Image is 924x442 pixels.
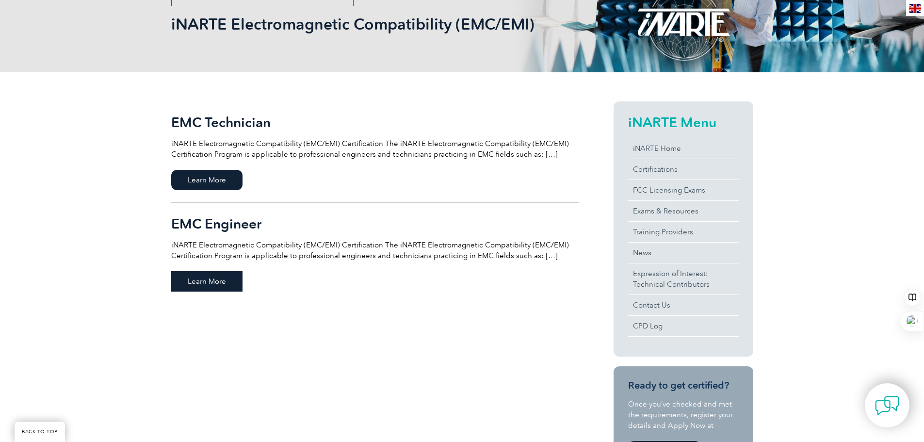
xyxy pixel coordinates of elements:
[628,379,739,392] h3: Ready to get certified?
[171,115,579,130] h2: EMC Technician
[875,393,899,418] img: contact-chat.png
[171,216,579,231] h2: EMC Engineer
[628,222,739,242] a: Training Providers
[628,115,739,130] h2: iNARTE Menu
[628,263,739,295] a: Expression of Interest:Technical Contributors
[171,203,579,304] a: EMC Engineer iNARTE Electromagnetic Compatibility (EMC/EMI) Certification The iNARTE Electromagne...
[628,316,739,336] a: CPD Log
[628,399,739,431] p: Once you’ve checked and met the requirements, register your details and Apply Now at
[171,101,579,203] a: EMC Technician iNARTE Electromagnetic Compatibility (EMC/EMI) Certification The iNARTE Electromag...
[171,240,579,261] p: iNARTE Electromagnetic Compatibility (EMC/EMI) Certification The iNARTE Electromagnetic Compatibi...
[628,138,739,159] a: iNARTE Home
[628,180,739,200] a: FCC Licensing Exams
[628,243,739,263] a: News
[171,15,544,33] h1: iNARTE Electromagnetic Compatibility (EMC/EMI)
[628,159,739,180] a: Certifications
[171,170,243,190] span: Learn More
[171,271,243,292] span: Learn More
[628,295,739,315] a: Contact Us
[909,4,921,13] img: en
[171,138,579,160] p: iNARTE Electromagnetic Compatibility (EMC/EMI) Certification The iNARTE Electromagnetic Compatibi...
[15,422,65,442] a: BACK TO TOP
[628,201,739,221] a: Exams & Resources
